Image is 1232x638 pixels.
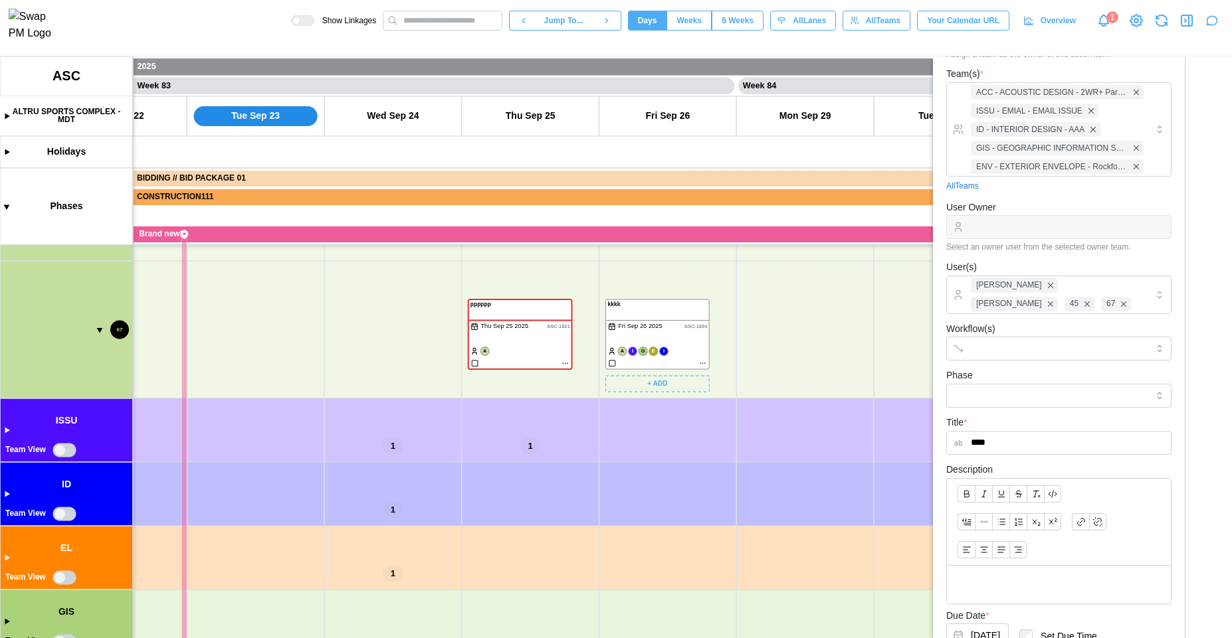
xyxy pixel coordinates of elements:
span: [PERSON_NAME] [976,279,1042,291]
button: Code [1044,485,1061,503]
span: ACC - ACOUSTIC DESIGN - 2WR+ Partners [976,86,1128,99]
button: Bold [958,485,975,503]
label: Phase [946,368,973,383]
span: Overview [1041,11,1076,30]
span: 67 [1106,297,1115,310]
button: Italic [975,485,992,503]
span: All Lanes [793,11,826,30]
label: User Owner [946,200,996,215]
button: Subscript [1027,513,1044,530]
span: ISSU - EMIAL - EMAIL ISSUE [976,105,1082,118]
button: Clear formatting [1027,485,1044,503]
div: Select an owner user from the selected owner team. [946,242,1172,252]
label: Title [946,416,967,430]
div: 1 [1106,11,1118,23]
button: Align text: center [975,541,992,558]
span: 6 Weeks [722,11,754,30]
button: Superscript [1044,513,1061,530]
button: Link [1072,513,1089,530]
span: Show Linkages [314,15,376,26]
button: Horizontal line [975,513,992,530]
a: View Project [1127,11,1146,30]
button: Align text: left [958,541,975,558]
span: ENV - EXTERIOR ENVELOPE - Rockford Coffee [976,161,1128,173]
a: All Teams [946,180,979,193]
button: Align text: justify [992,541,1009,558]
button: Close Drawer [1178,11,1196,30]
label: Due Date [946,609,989,623]
span: Your Calendar URL [927,11,999,30]
button: Remove link [1089,513,1106,530]
label: Description [946,463,993,477]
button: Underline [992,485,1009,503]
img: Swap PM Logo [9,9,62,42]
button: Refresh Grid [1152,11,1171,30]
button: Open project assistant [1203,11,1221,30]
span: Jump To... [544,11,583,30]
a: Notifications [1092,9,1115,32]
button: Align text: right [1009,541,1027,558]
span: ID - INTERIOR DESIGN - AAA [976,123,1084,136]
span: GIS - GEOGRAPHIC INFORMATION SYSTEMS - EideBailly [976,142,1128,155]
button: Blockquote [958,513,975,530]
button: Bullet list [992,513,1009,530]
span: [PERSON_NAME] [976,297,1042,310]
label: Team(s) [946,67,983,82]
span: 45 [1070,297,1078,310]
button: Strikethrough [1009,485,1027,503]
span: All Teams [866,11,900,30]
label: Workflow(s) [946,322,995,337]
span: Weeks [676,11,702,30]
span: Days [638,11,657,30]
label: User(s) [946,260,977,275]
button: Ordered list [1009,513,1027,530]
